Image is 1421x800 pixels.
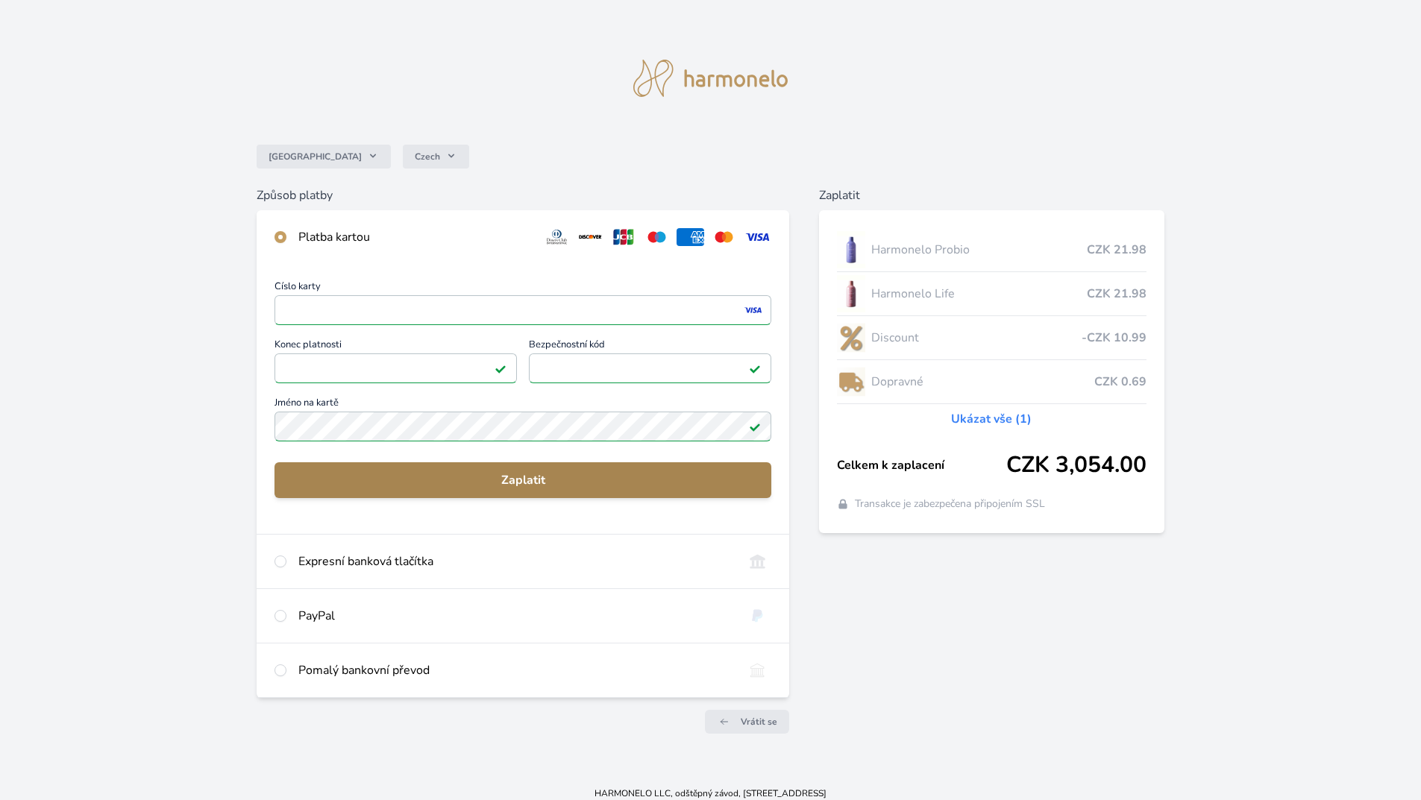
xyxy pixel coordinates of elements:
[275,340,517,353] span: Konec platnosti
[837,275,865,312] img: CLEAN_LIFE_se_stinem_x-lo.jpg
[633,60,788,97] img: logo.svg
[741,716,777,728] span: Vrátit se
[275,462,771,498] button: Zaplatit
[257,145,391,168] button: [GEOGRAPHIC_DATA]
[495,362,506,374] img: Platné pole
[275,282,771,295] span: Číslo karty
[951,410,1032,428] a: Ukázat vše (1)
[298,607,732,625] div: PayPal
[677,228,704,246] img: amex.svg
[871,285,1087,303] span: Harmonelo Life
[743,303,763,317] img: visa
[837,363,865,400] img: delivery-lo.png
[1094,373,1146,391] span: CZK 0.69
[577,228,604,246] img: discover.svg
[269,151,362,163] span: [GEOGRAPHIC_DATA]
[403,145,469,168] button: Czech
[871,241,1087,259] span: Harmonelo Probio
[286,471,759,489] span: Zaplatit
[281,300,765,321] iframe: Iframe pro číslo karty
[749,362,761,374] img: Platné pole
[1082,329,1146,347] span: -CZK 10.99
[298,661,732,679] div: Pomalý bankovní převod
[257,186,789,204] h6: Způsob platby
[749,421,761,432] img: Platné pole
[643,228,671,246] img: maestro.svg
[837,319,865,356] img: discount-lo.png
[529,340,771,353] span: Bezpečnostní kód
[610,228,638,246] img: jcb.svg
[1087,285,1146,303] span: CZK 21.98
[275,398,771,412] span: Jméno na kartě
[744,661,771,679] img: bankTransfer_IBAN.svg
[819,186,1164,204] h6: Zaplatit
[275,412,771,441] input: Jméno na kartěPlatné pole
[871,373,1094,391] span: Dopravné
[1087,241,1146,259] span: CZK 21.98
[837,456,1006,474] span: Celkem k zaplacení
[415,151,440,163] span: Czech
[744,607,771,625] img: paypal.svg
[298,228,531,246] div: Platba kartou
[855,497,1045,511] span: Transakce je zabezpečena připojením SSL
[281,358,510,379] iframe: Iframe pro datum vypršení platnosti
[1006,452,1146,479] span: CZK 3,054.00
[298,552,732,570] div: Expresní banková tlačítka
[710,228,738,246] img: mc.svg
[871,329,1082,347] span: Discount
[744,228,771,246] img: visa.svg
[837,231,865,268] img: CLEAN_PROBIO_se_stinem_x-lo.jpg
[543,228,571,246] img: diners.svg
[744,552,771,570] img: onlineBanking_CZ.svg
[536,358,765,379] iframe: Iframe pro bezpečnostní kód
[705,710,789,734] a: Vrátit se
